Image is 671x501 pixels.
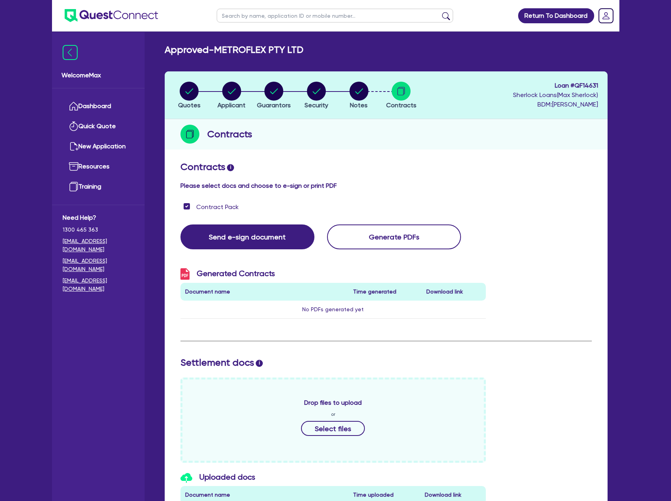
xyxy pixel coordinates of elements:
[513,81,598,90] span: Loan # QF14631
[304,398,362,408] span: Drop files to upload
[165,44,303,56] h2: Approved - METROFLEX PTY LTD
[217,101,245,109] span: Applicant
[63,277,134,293] a: [EMAIL_ADDRESS][DOMAIN_NAME]
[180,161,592,173] h2: Contracts
[180,268,486,280] h3: Generated Contracts
[301,421,365,436] button: Select files
[513,100,598,109] span: BDM: [PERSON_NAME]
[63,237,134,254] a: [EMAIL_ADDRESS][DOMAIN_NAME]
[180,224,314,249] button: Send e-sign document
[207,127,252,141] h2: Contracts
[69,122,78,131] img: quick-quote
[196,202,239,212] label: Contract Pack
[256,360,263,367] span: i
[350,101,368,109] span: Notes
[63,136,134,157] a: New Application
[422,283,486,301] th: Download link
[69,142,78,151] img: new-application
[327,224,461,249] button: Generate PDFs
[65,9,158,22] img: quest-connect-logo-blue
[180,125,199,144] img: step-icon
[518,8,594,23] a: Return To Dashboard
[227,164,234,171] span: i
[180,301,486,319] td: No PDFs generated yet
[63,177,134,197] a: Training
[513,91,598,99] span: Sherlock Loans ( Max Sherlock )
[63,157,134,177] a: Resources
[178,81,201,110] button: Quotes
[69,182,78,191] img: training
[257,101,291,109] span: Guarantors
[178,101,201,109] span: Quotes
[63,96,134,116] a: Dashboard
[305,101,328,109] span: Security
[386,101,416,109] span: Contracts
[217,9,453,22] input: Search by name, application ID or mobile number...
[180,283,349,301] th: Document name
[596,6,616,26] a: Dropdown toggle
[63,226,134,234] span: 1300 465 363
[180,182,592,189] h4: Please select docs and choose to e-sign or print PDF
[180,268,190,280] img: icon-pdf
[257,81,291,110] button: Guarantors
[180,473,192,483] img: icon-upload
[180,472,486,483] h3: Uploaded docs
[63,257,134,273] a: [EMAIL_ADDRESS][DOMAIN_NAME]
[63,116,134,136] a: Quick Quote
[304,81,329,110] button: Security
[386,81,417,110] button: Contracts
[217,81,246,110] button: Applicant
[331,411,335,418] span: or
[180,357,592,368] h2: Settlement docs
[63,213,134,222] span: Need Help?
[63,45,78,60] img: icon-menu-close
[348,283,422,301] th: Time generated
[349,81,369,110] button: Notes
[69,162,78,171] img: resources
[61,71,135,80] span: Welcome Max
